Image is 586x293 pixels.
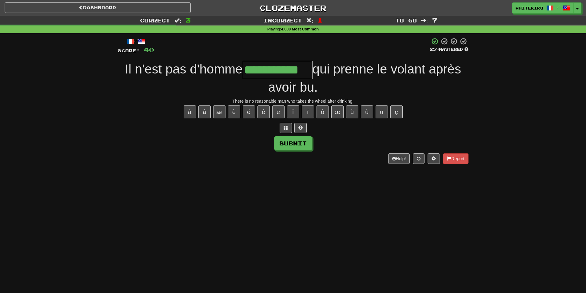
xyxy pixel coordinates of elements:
span: Correct [140,17,170,23]
span: To go [395,17,417,23]
button: Round history (alt+y) [413,153,425,164]
button: Help! [388,153,410,164]
button: ü [376,105,388,118]
span: 3 [185,16,191,24]
button: ù [346,105,358,118]
span: 40 [144,46,154,53]
div: / [118,38,154,45]
button: œ [331,105,344,118]
button: ë [272,105,285,118]
span: : [306,18,313,23]
button: Submit [274,136,312,150]
button: î [287,105,299,118]
button: æ [213,105,225,118]
span: / [557,5,560,9]
a: Dashboard [5,2,191,13]
div: There is no reasonable man who takes the wheel after drinking. [118,98,468,104]
span: qui prenne le volant après avoir bu. [268,62,461,94]
span: Score: [118,48,140,53]
span: : [421,18,428,23]
button: â [198,105,211,118]
button: ô [317,105,329,118]
span: Incorrect [263,17,302,23]
span: : [174,18,181,23]
a: whitekiko / [512,2,574,14]
button: à [184,105,196,118]
span: whitekiko [516,5,543,11]
button: Report [443,153,468,164]
span: Il n'est pas d'homme [125,62,243,76]
button: Switch sentence to multiple choice alt+p [280,123,292,133]
button: ï [302,105,314,118]
div: Mastered [430,47,468,52]
button: è [228,105,240,118]
span: 25 % [430,47,439,52]
button: Single letter hint - you only get 1 per sentence and score half the points! alt+h [294,123,307,133]
button: û [361,105,373,118]
button: ç [390,105,403,118]
a: Clozemaster [200,2,386,13]
span: 1 [317,16,323,24]
span: 7 [432,16,437,24]
strong: 4,000 Most Common [281,27,319,31]
button: ê [257,105,270,118]
button: é [243,105,255,118]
